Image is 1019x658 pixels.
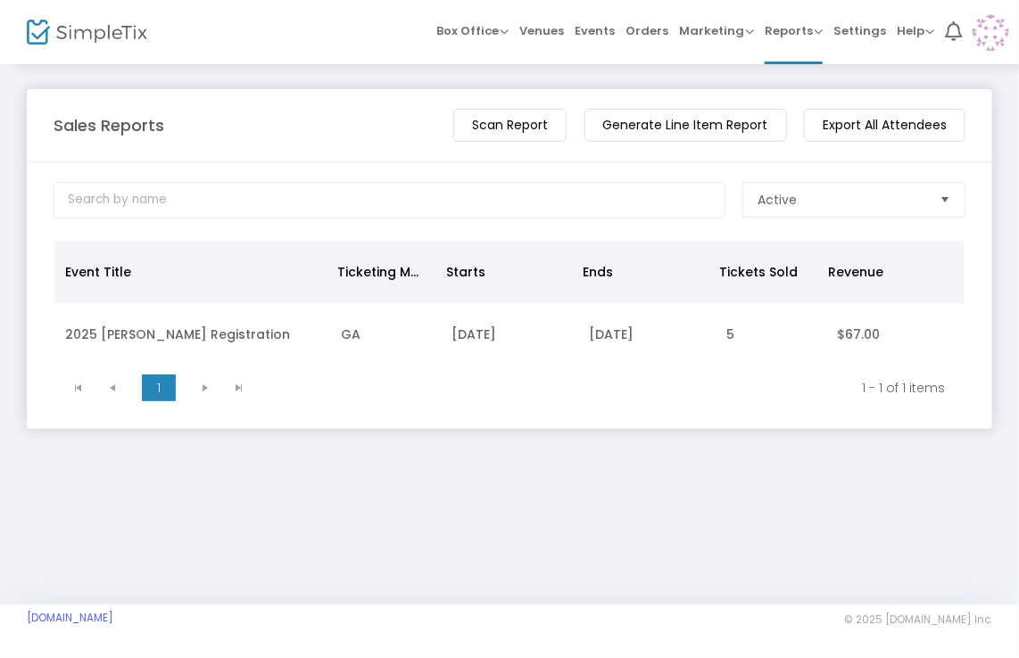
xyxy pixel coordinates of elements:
[826,303,965,366] td: $67.00
[54,182,725,218] input: Search by name
[142,374,176,401] span: Page 1
[758,191,797,209] span: Active
[575,8,615,53] span: Events
[54,241,327,303] th: Event Title
[54,303,330,366] td: 2025 [PERSON_NAME] Registration
[578,303,717,366] td: [DATE]
[932,183,957,217] button: Select
[54,241,965,366] div: Data table
[572,241,708,303] th: Ends
[679,22,754,39] span: Marketing
[54,113,164,137] m-panel-title: Sales Reports
[330,303,441,366] td: GA
[765,22,823,39] span: Reports
[436,22,509,39] span: Box Office
[717,303,827,366] td: 5
[625,8,668,53] span: Orders
[27,611,113,625] a: [DOMAIN_NAME]
[436,241,573,303] th: Starts
[269,379,945,397] kendo-pager-info: 1 - 1 of 1 items
[584,109,787,142] m-button: Generate Line Item Report
[453,109,567,142] m-button: Scan Report
[804,109,965,142] m-button: Export All Attendees
[327,241,435,303] th: Ticketing Mode
[441,303,579,366] td: [DATE]
[519,8,564,53] span: Venues
[828,263,883,281] span: Revenue
[897,22,934,39] span: Help
[833,8,886,53] span: Settings
[844,613,992,627] span: © 2025 [DOMAIN_NAME] Inc.
[708,241,817,303] th: Tickets Sold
